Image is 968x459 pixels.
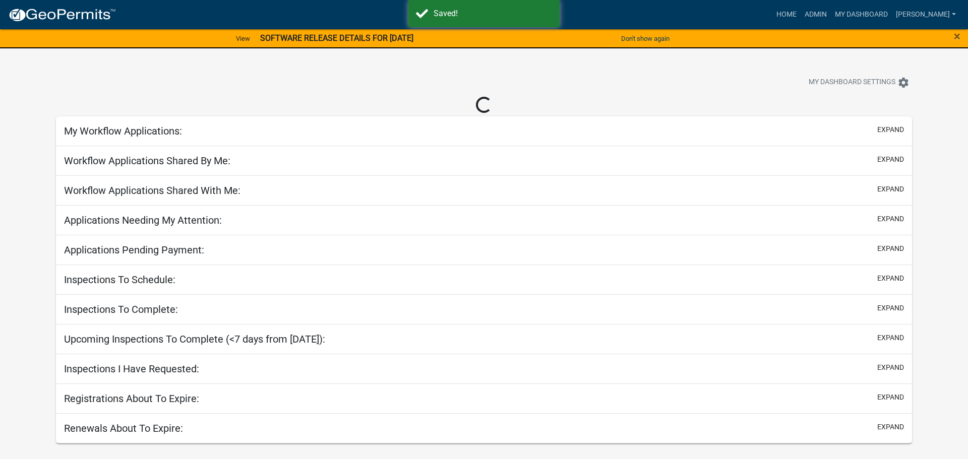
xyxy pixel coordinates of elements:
button: expand [877,214,904,224]
button: expand [877,362,904,373]
h5: Inspections To Complete: [64,303,178,315]
button: expand [877,333,904,343]
a: My Dashboard [831,5,892,24]
button: expand [877,422,904,432]
button: expand [877,154,904,165]
span: × [954,29,960,43]
h5: My Workflow Applications: [64,125,182,137]
h5: Registrations About To Expire: [64,392,199,405]
h5: Workflow Applications Shared With Me: [64,184,240,196]
i: settings [897,77,910,89]
div: Saved! [434,8,552,20]
h5: Upcoming Inspections To Complete (<7 days from [DATE]): [64,333,325,345]
button: expand [877,303,904,313]
h5: Applications Pending Payment: [64,244,204,256]
button: Close [954,30,960,42]
a: Admin [801,5,831,24]
button: expand [877,273,904,284]
span: My Dashboard Settings [809,77,895,89]
h5: Workflow Applications Shared By Me: [64,155,230,167]
button: expand [877,243,904,254]
a: View [232,30,254,47]
h5: Inspections To Schedule: [64,274,175,286]
a: [PERSON_NAME] [892,5,960,24]
h5: Inspections I Have Requested: [64,363,199,375]
h5: Applications Needing My Attention: [64,214,222,226]
button: expand [877,124,904,135]
button: My Dashboard Settingssettings [801,73,918,92]
strong: SOFTWARE RELEASE DETAILS FOR [DATE] [260,33,413,43]
button: Don't show again [617,30,674,47]
a: Home [772,5,801,24]
h5: Renewals About To Expire: [64,422,183,434]
button: expand [877,392,904,403]
button: expand [877,184,904,194]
